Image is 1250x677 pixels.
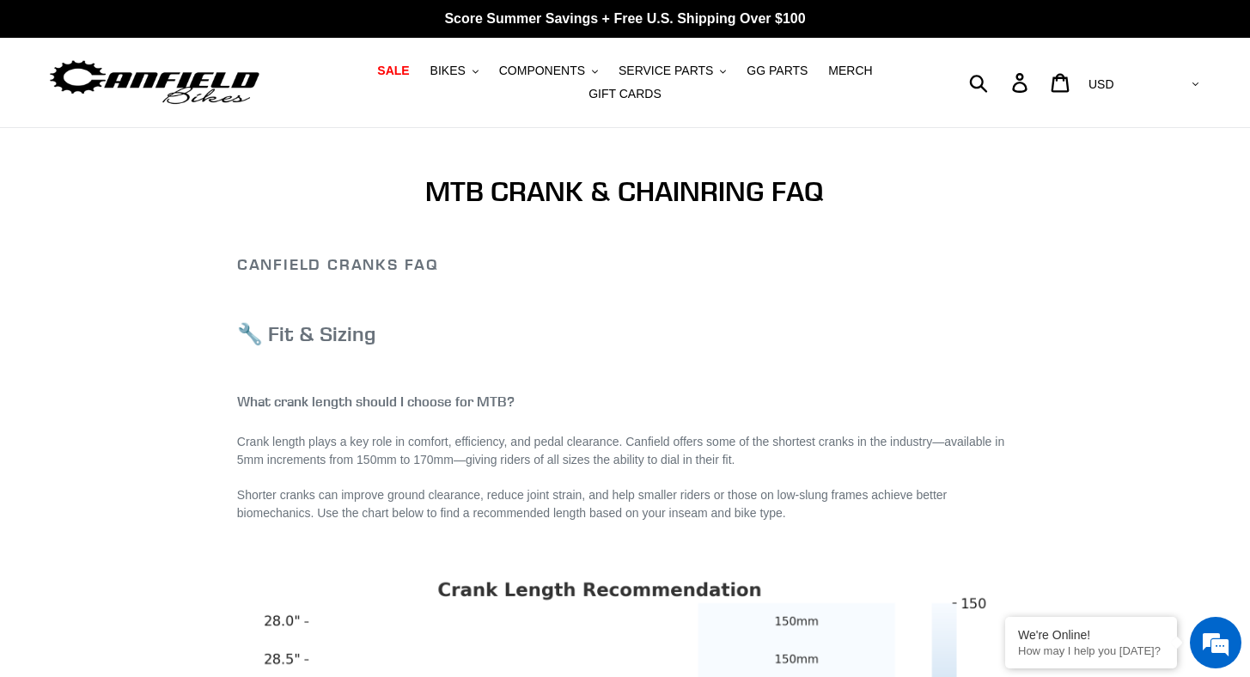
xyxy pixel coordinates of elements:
input: Search [979,64,1022,101]
a: MERCH [820,59,881,82]
p: How may I help you today? [1018,644,1164,657]
p: Shorter cranks can improve ground clearance, reduce joint strain, and help smaller riders or thos... [237,486,1013,522]
h2: Canfield Cranks FAQ [237,255,1013,274]
span: MERCH [828,64,872,78]
span: SALE [377,64,409,78]
img: Canfield Bikes [47,56,262,110]
span: GIFT CARDS [588,87,662,101]
a: SALE [369,59,418,82]
button: BIKES [422,59,487,82]
span: GG PARTS [747,64,808,78]
div: We're Online! [1018,628,1164,642]
span: SERVICE PARTS [619,64,713,78]
button: SERVICE PARTS [610,59,735,82]
h4: What crank length should I choose for MTB? [237,393,1013,410]
a: GG PARTS [738,59,816,82]
button: COMPONENTS [491,59,607,82]
a: GIFT CARDS [580,82,670,106]
h1: MTB CRANK & CHAINRING FAQ [237,175,1013,208]
h3: 🔧 Fit & Sizing [237,321,1013,346]
span: BIKES [430,64,466,78]
span: COMPONENTS [499,64,585,78]
p: Crank length plays a key role in comfort, efficiency, and pedal clearance. Canfield offers some o... [237,433,1013,469]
